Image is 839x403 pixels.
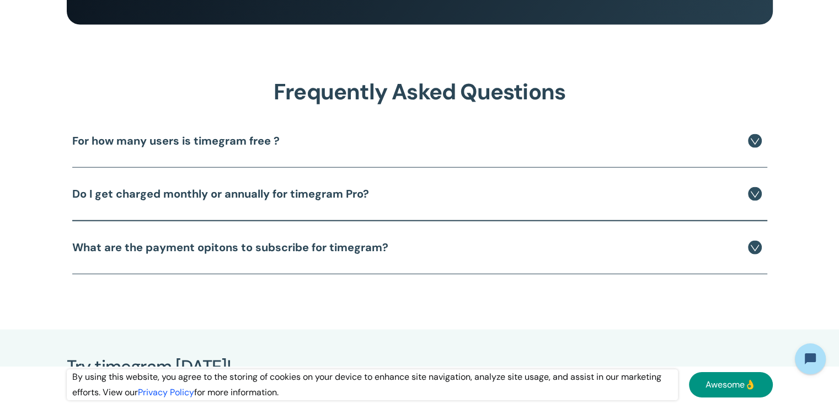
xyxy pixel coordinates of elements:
[72,240,388,254] strong: What are the payment opitons to subscribe for timegram?
[138,386,194,398] a: Privacy Policy
[274,77,565,106] strong: Frequently Asked Questions
[72,187,369,201] h4: Do I get charged monthly or annually for timegram Pro?
[689,372,773,397] a: Awesome👌
[72,134,280,148] h4: For how many users is timegram free ?
[67,357,232,377] h2: Try timegram [DATE]!
[67,369,678,400] div: By using this website, you agree to the storing of cookies on your device to enhance site navigat...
